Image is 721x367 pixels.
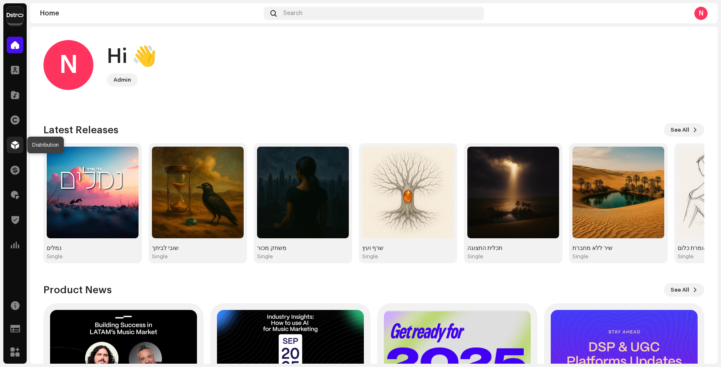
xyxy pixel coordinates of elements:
[362,253,378,260] div: Single
[362,245,454,252] div: שרף ועץ
[362,147,454,238] img: f3851f42-ec4d-4637-9e95-c34111693395
[572,253,588,260] div: Single
[283,10,303,17] span: Search
[467,245,559,252] div: תכלית התצוגה
[257,147,349,238] img: 3ac54e1d-c0f1-4c0d-ab85-a2728a57f4d7
[572,147,664,238] img: ecdfd404-413c-4e1c-acdb-5efc68181008
[467,253,483,260] div: Single
[257,245,349,252] div: משחק מכור
[694,7,708,20] div: N
[257,253,273,260] div: Single
[467,147,559,238] img: 060e8e8a-d957-46bf-95e7-a8f3b72abfbb
[152,245,244,252] div: שובי לביתך
[47,253,63,260] div: Single
[152,147,244,238] img: 53816001-ec48-4d07-9b70-dea5cc284135
[664,123,704,137] button: See All
[43,40,93,90] div: N
[152,253,168,260] div: Single
[107,43,157,70] div: Hi 👋
[664,283,704,297] button: See All
[572,245,664,252] div: שיר ללא מחברת
[678,253,693,260] div: Single
[47,245,139,252] div: נמלים
[113,75,131,85] div: Admin
[43,123,118,137] h3: Latest Releases
[47,147,139,238] img: f14aea68-1bd4-4f28-b46f-cddd6a051620
[7,7,23,23] img: a754eb8e-f922-4056-8001-d1d15cdf72ef
[43,283,112,297] h3: Product News
[40,10,260,17] div: Home
[671,122,689,138] span: See All
[671,282,689,298] span: See All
